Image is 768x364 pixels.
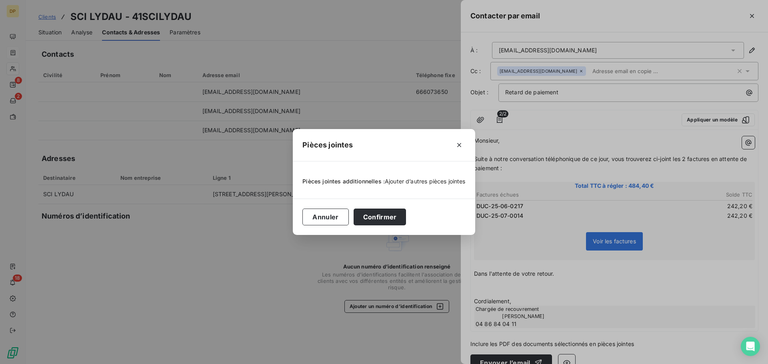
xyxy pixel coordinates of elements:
[741,337,760,356] div: Open Intercom Messenger
[302,209,348,225] button: Annuler
[302,177,385,185] span: Pièces jointes additionnelles :
[354,209,406,225] button: Confirmer
[302,139,353,151] h5: Pièces jointes
[385,178,466,185] span: Ajouter d’autres pièces jointes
